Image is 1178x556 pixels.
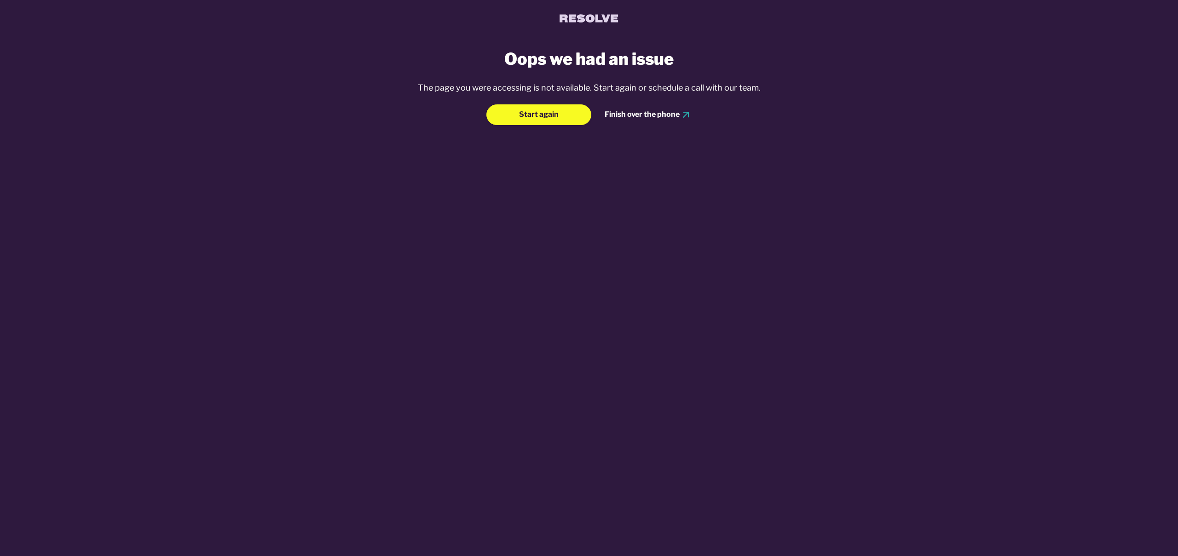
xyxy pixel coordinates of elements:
button: Finish over the phone [604,109,692,120]
span: Start again [519,109,559,120]
div: Finish over the phone [605,109,680,120]
button: Start again [486,104,591,125]
h2: Oops we had an issue [418,44,761,75]
div: The page you were accessing is not available. Start again or schedule a call with our team. [418,82,761,93]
